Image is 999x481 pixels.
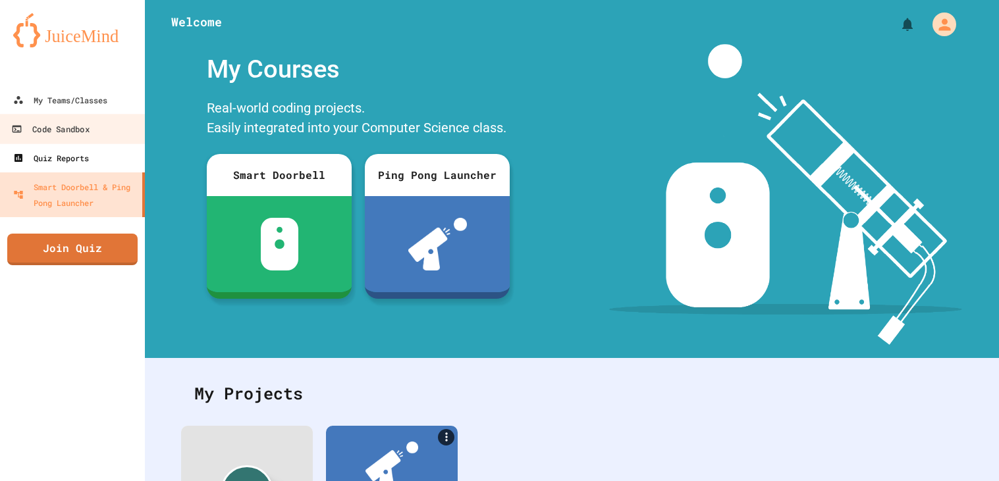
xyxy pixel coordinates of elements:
div: Code Sandbox [11,121,89,138]
a: Join Quiz [7,234,138,265]
div: Ping Pong Launcher [365,154,510,196]
div: My Projects [181,368,963,419]
img: sdb-white.svg [261,218,298,270]
div: My Account [919,9,959,39]
div: Smart Doorbell & Ping Pong Launcher [13,179,137,211]
div: Real-world coding projects. Easily integrated into your Computer Science class. [200,95,516,144]
div: My Courses [200,44,516,95]
div: My Notifications [875,13,919,36]
div: My Teams/Classes [13,92,107,108]
img: logo-orange.svg [13,13,132,47]
div: Quiz Reports [13,150,89,166]
img: banner-image-my-projects.png [609,44,962,345]
a: More [438,429,454,445]
img: ppl-with-ball.png [408,218,467,270]
div: Smart Doorbell [207,154,352,196]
